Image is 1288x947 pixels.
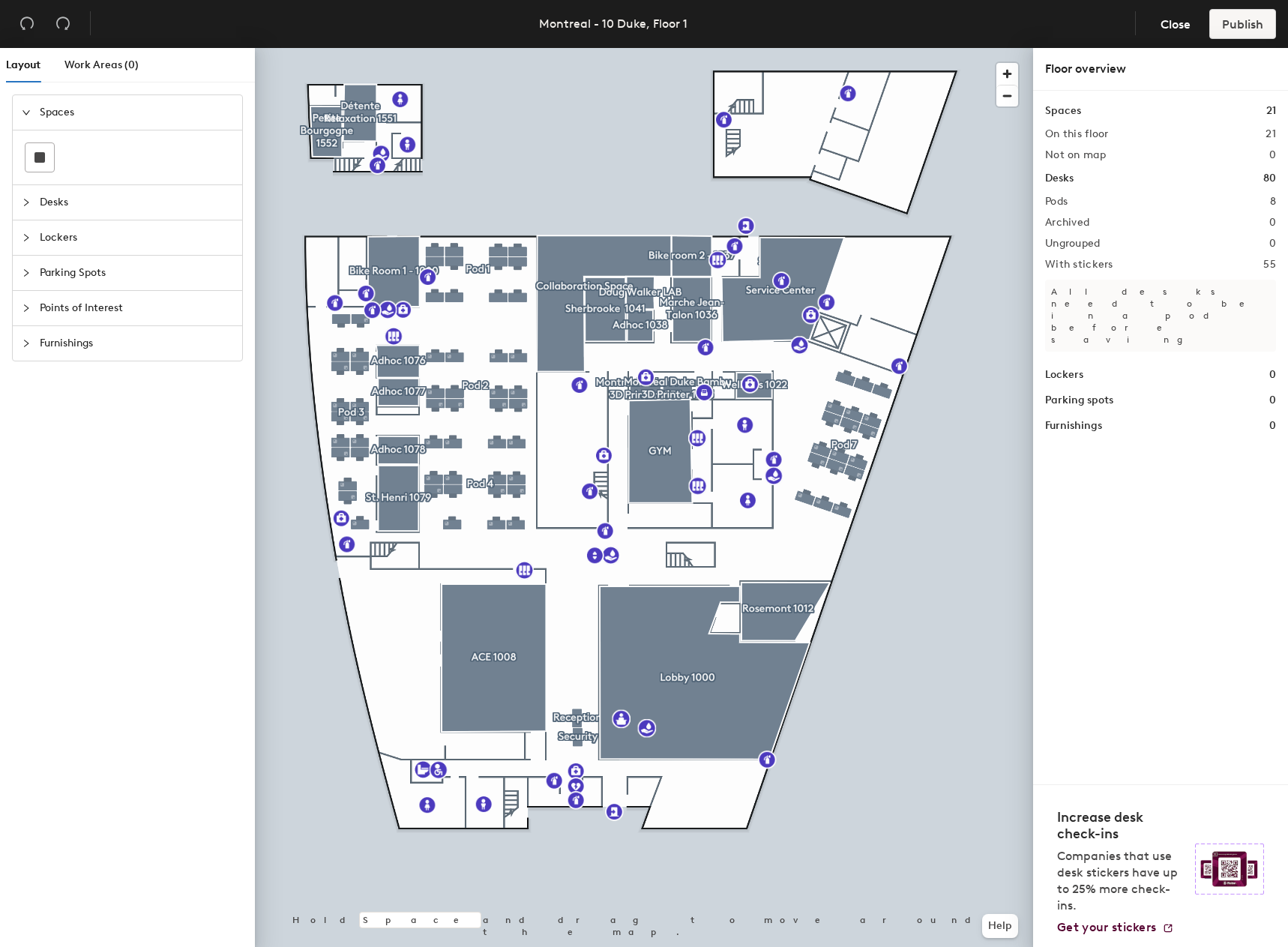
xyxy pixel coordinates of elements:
button: Redo (⌘ + ⇧ + Z) [48,9,78,39]
span: collapsed [22,304,31,313]
span: collapsed [22,198,31,207]
button: Publish [1209,9,1276,39]
span: collapsed [22,233,31,242]
img: Sticker logo [1195,844,1264,895]
h2: 0 [1269,149,1276,161]
h1: 0 [1269,418,1276,434]
h1: 21 [1266,103,1276,119]
h2: 8 [1270,196,1276,208]
button: Undo (⌘ + Z) [12,9,42,39]
span: Layout [6,58,40,71]
a: Get your stickers [1057,920,1174,935]
span: Desks [40,185,233,220]
h1: Parking spots [1045,392,1113,409]
h1: Furnishings [1045,418,1102,434]
p: All desks need to be in a pod before saving [1045,280,1276,352]
p: Companies that use desk stickers have up to 25% more check-ins. [1057,848,1186,914]
h1: Spaces [1045,103,1081,119]
span: expanded [22,108,31,117]
h2: 0 [1269,217,1276,229]
span: Parking Spots [40,256,233,290]
span: Work Areas (0) [64,58,139,71]
h2: 21 [1266,128,1276,140]
div: Montreal - 10 Duke, Floor 1 [539,14,687,33]
span: collapsed [22,268,31,277]
h2: Not on map [1045,149,1106,161]
h2: 55 [1263,259,1276,271]
span: collapsed [22,339,31,348]
button: Close [1148,9,1203,39]
h2: Archived [1045,217,1089,229]
span: Points of Interest [40,291,233,325]
h1: 80 [1263,170,1276,187]
div: Floor overview [1045,60,1276,78]
button: Help [982,914,1018,938]
h4: Increase desk check-ins [1057,809,1186,842]
span: Furnishings [40,326,233,361]
h1: 0 [1269,367,1276,383]
h1: Desks [1045,170,1074,187]
h1: Lockers [1045,367,1083,383]
h1: 0 [1269,392,1276,409]
span: Lockers [40,220,233,255]
h2: Pods [1045,196,1068,208]
h2: Ungrouped [1045,238,1101,250]
h2: With stickers [1045,259,1113,271]
span: Spaces [40,95,233,130]
span: Get your stickers [1057,920,1156,934]
h2: On this floor [1045,128,1109,140]
h2: 0 [1269,238,1276,250]
span: Close [1161,17,1191,31]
